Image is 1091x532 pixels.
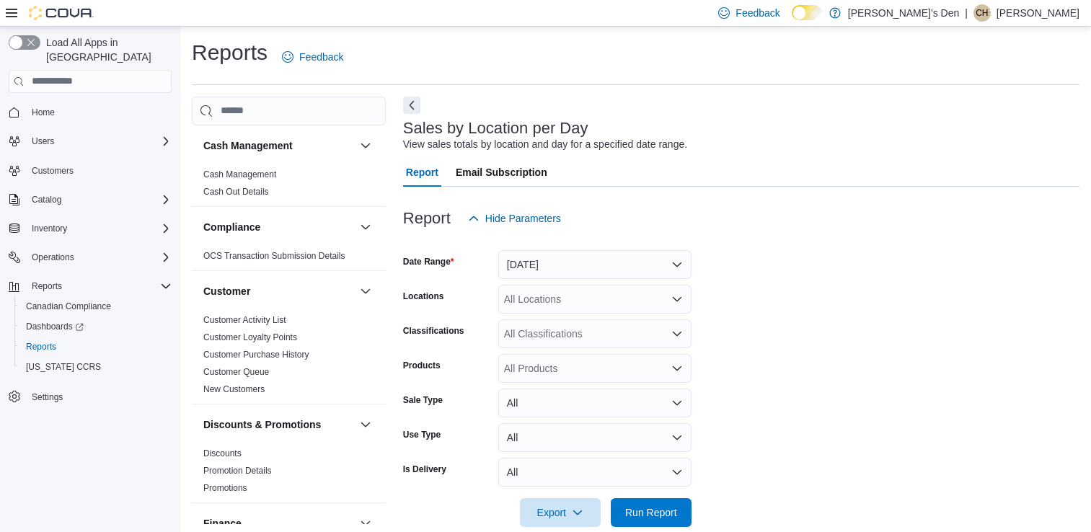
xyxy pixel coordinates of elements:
[26,162,79,179] a: Customers
[26,361,101,373] span: [US_STATE] CCRS
[203,483,247,493] a: Promotions
[3,386,177,407] button: Settings
[192,38,268,67] h1: Reports
[203,284,250,298] h3: Customer
[3,276,177,296] button: Reports
[26,220,172,237] span: Inventory
[203,138,293,153] h3: Cash Management
[671,363,683,374] button: Open list of options
[26,278,172,295] span: Reports
[26,249,80,266] button: Operations
[20,358,107,376] a: [US_STATE] CCRS
[26,387,172,405] span: Settings
[32,165,74,177] span: Customers
[3,190,177,210] button: Catalog
[203,516,242,531] h3: Finance
[203,417,354,432] button: Discounts & Promotions
[403,325,464,337] label: Classifications
[32,194,61,205] span: Catalog
[403,360,441,371] label: Products
[203,417,321,432] h3: Discounts & Promotions
[26,278,68,295] button: Reports
[792,20,792,21] span: Dark Mode
[671,293,683,305] button: Open list of options
[9,96,172,445] nav: Complex example
[32,107,55,118] span: Home
[403,120,588,137] h3: Sales by Location per Day
[20,338,172,355] span: Reports
[462,204,567,233] button: Hide Parameters
[403,429,441,440] label: Use Type
[625,505,677,520] span: Run Report
[26,341,56,353] span: Reports
[203,384,265,394] a: New Customers
[26,133,172,150] span: Users
[203,466,272,476] a: Promotion Details
[203,448,242,458] a: Discounts
[3,247,177,267] button: Operations
[965,4,968,22] p: |
[203,315,286,325] a: Customer Activity List
[14,296,177,316] button: Canadian Compliance
[406,158,438,187] span: Report
[403,464,446,475] label: Is Delivery
[997,4,1079,22] p: [PERSON_NAME]
[403,394,443,406] label: Sale Type
[26,104,61,121] a: Home
[792,5,822,20] input: Dark Mode
[203,220,260,234] h3: Compliance
[203,314,286,326] span: Customer Activity List
[203,516,354,531] button: Finance
[203,284,354,298] button: Customer
[203,349,309,360] span: Customer Purchase History
[203,220,354,234] button: Compliance
[20,338,62,355] a: Reports
[26,133,60,150] button: Users
[203,250,345,262] span: OCS Transaction Submission Details
[3,218,177,239] button: Inventory
[203,465,272,476] span: Promotion Details
[20,358,172,376] span: Washington CCRS
[357,218,374,236] button: Compliance
[403,256,454,267] label: Date Range
[203,251,345,261] a: OCS Transaction Submission Details
[736,6,779,20] span: Feedback
[403,97,420,114] button: Next
[671,328,683,340] button: Open list of options
[203,384,265,395] span: New Customers
[3,131,177,151] button: Users
[14,337,177,357] button: Reports
[32,223,67,234] span: Inventory
[456,158,547,187] span: Email Subscription
[203,332,297,342] a: Customer Loyalty Points
[203,366,269,378] span: Customer Queue
[20,298,172,315] span: Canadian Compliance
[14,357,177,377] button: [US_STATE] CCRS
[357,515,374,532] button: Finance
[192,445,386,502] div: Discounts & Promotions
[403,210,451,227] h3: Report
[520,498,601,527] button: Export
[192,311,386,404] div: Customer
[3,160,177,181] button: Customers
[403,137,687,152] div: View sales totals by location and day for a specified date range.
[203,350,309,360] a: Customer Purchase History
[26,220,73,237] button: Inventory
[203,367,269,377] a: Customer Queue
[498,458,692,487] button: All
[26,161,172,179] span: Customers
[498,389,692,417] button: All
[848,4,959,22] p: [PERSON_NAME]'s Den
[32,136,54,147] span: Users
[403,291,444,302] label: Locations
[357,283,374,300] button: Customer
[3,102,177,123] button: Home
[20,318,172,335] span: Dashboards
[40,35,172,64] span: Load All Apps in [GEOGRAPHIC_DATA]
[29,6,94,20] img: Cova
[976,4,988,22] span: CH
[20,318,89,335] a: Dashboards
[203,186,269,198] span: Cash Out Details
[203,482,247,494] span: Promotions
[26,389,69,406] a: Settings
